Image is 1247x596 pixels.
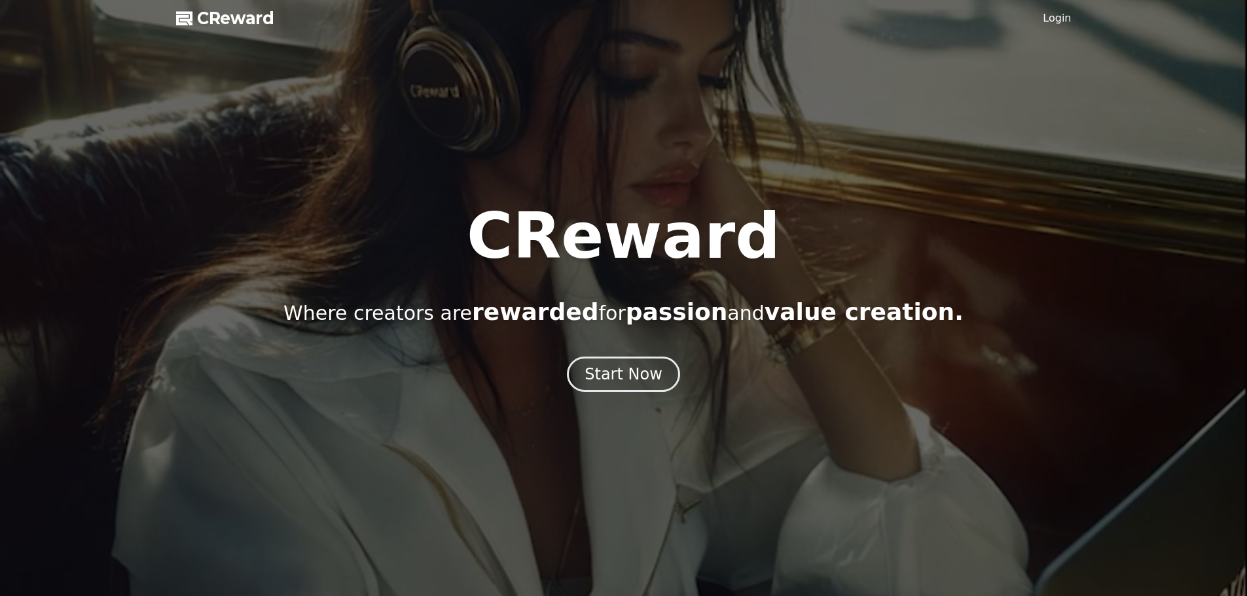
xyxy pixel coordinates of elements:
a: CReward [176,8,274,29]
span: CReward [197,8,274,29]
button: Start Now [567,357,680,392]
span: rewarded [472,298,598,325]
span: value creation. [765,298,964,325]
h1: CReward [467,205,780,268]
div: Start Now [585,364,662,385]
a: Login [1043,10,1071,26]
p: Where creators are for and [283,299,964,325]
a: Start Now [567,370,680,382]
span: passion [626,298,728,325]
